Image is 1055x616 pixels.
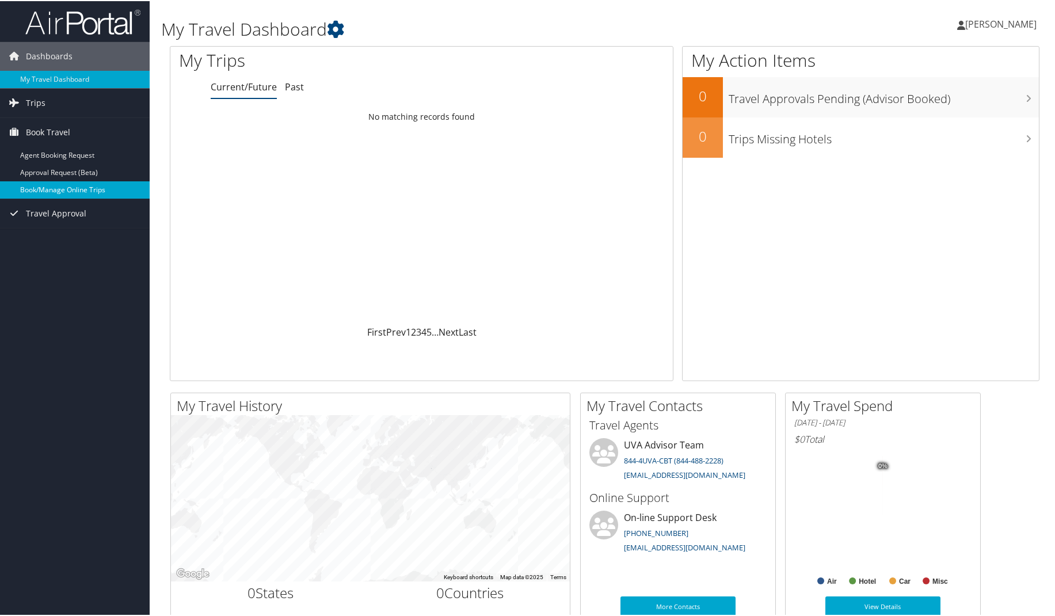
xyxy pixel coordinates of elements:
[683,116,1039,157] a: 0Trips Missing Hotels
[421,325,426,337] a: 4
[432,325,439,337] span: …
[459,325,477,337] a: Last
[406,325,411,337] a: 1
[416,325,421,337] a: 3
[620,595,736,616] a: More Contacts
[729,124,1039,146] h3: Trips Missing Hotels
[26,88,45,116] span: Trips
[589,416,767,432] h3: Travel Agents
[825,595,940,616] a: View Details
[859,576,876,584] text: Hotel
[426,325,432,337] a: 5
[367,325,386,337] a: First
[827,576,837,584] text: Air
[794,432,805,444] span: $0
[247,582,256,601] span: 0
[878,462,888,469] tspan: 0%
[683,126,723,145] h2: 0
[211,79,277,92] a: Current/Future
[624,541,745,552] a: [EMAIL_ADDRESS][DOMAIN_NAME]
[683,85,723,105] h2: 0
[174,565,212,580] a: Open this area in Google Maps (opens a new window)
[444,572,493,580] button: Keyboard shortcuts
[25,7,140,35] img: airportal-logo.png
[683,76,1039,116] a: 0Travel Approvals Pending (Advisor Booked)
[899,576,911,584] text: Car
[170,105,673,126] td: No matching records found
[174,565,212,580] img: Google
[584,509,772,557] li: On-line Support Desk
[177,395,570,415] h2: My Travel History
[179,47,455,71] h1: My Trips
[26,41,73,70] span: Dashboards
[550,573,566,579] a: Terms (opens in new tab)
[26,198,86,227] span: Travel Approval
[379,582,562,602] h2: Countries
[794,416,972,427] h6: [DATE] - [DATE]
[439,325,459,337] a: Next
[584,437,772,484] li: UVA Advisor Team
[411,325,416,337] a: 2
[26,117,70,146] span: Book Travel
[624,469,745,479] a: [EMAIL_ADDRESS][DOMAIN_NAME]
[586,395,775,415] h2: My Travel Contacts
[965,17,1037,29] span: [PERSON_NAME]
[500,573,543,579] span: Map data ©2025
[624,454,723,465] a: 844-4UVA-CBT (844-488-2228)
[791,395,980,415] h2: My Travel Spend
[161,16,752,40] h1: My Travel Dashboard
[180,582,362,602] h2: States
[436,582,444,601] span: 0
[386,325,406,337] a: Prev
[683,47,1039,71] h1: My Action Items
[957,6,1048,40] a: [PERSON_NAME]
[932,576,948,584] text: Misc
[285,79,304,92] a: Past
[624,527,688,537] a: [PHONE_NUMBER]
[794,432,972,444] h6: Total
[589,489,767,505] h3: Online Support
[729,84,1039,106] h3: Travel Approvals Pending (Advisor Booked)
